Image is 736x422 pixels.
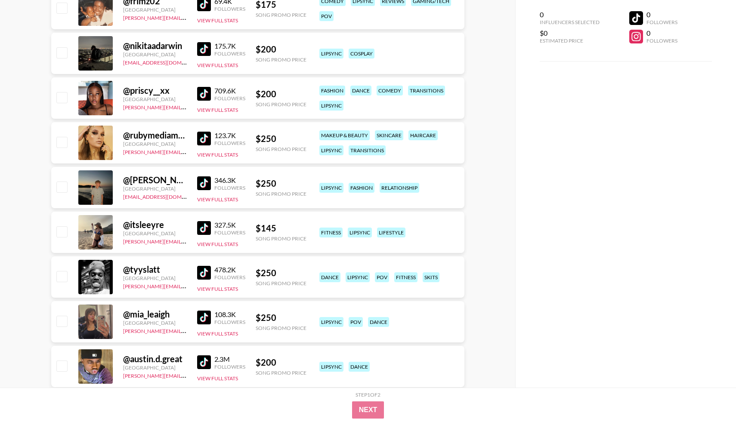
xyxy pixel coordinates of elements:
[123,230,187,237] div: [GEOGRAPHIC_DATA]
[394,272,417,282] div: fitness
[256,223,306,234] div: $ 145
[123,354,187,364] div: @ austin.d.great
[540,29,600,37] div: $0
[123,185,187,192] div: [GEOGRAPHIC_DATA]
[377,228,405,237] div: lifestyle
[423,272,439,282] div: skits
[380,183,419,193] div: relationship
[197,286,238,292] button: View Full Stats
[214,310,245,319] div: 108.3K
[256,191,306,197] div: Song Promo Price
[256,357,306,368] div: $ 200
[319,362,343,372] div: lipsync
[123,6,187,13] div: [GEOGRAPHIC_DATA]
[214,355,245,363] div: 2.3M
[214,131,245,140] div: 123.7K
[540,19,600,25] div: Influencers Selected
[256,12,306,18] div: Song Promo Price
[540,37,600,44] div: Estimated Price
[197,311,211,324] img: TikTok
[350,86,371,95] div: dance
[349,49,374,59] div: cosplay
[197,17,238,24] button: View Full Stats
[214,140,245,146] div: Followers
[214,42,245,50] div: 175.7K
[123,175,187,185] div: @ [PERSON_NAME].taylor07
[356,391,380,398] div: Step 1 of 2
[256,235,306,242] div: Song Promo Price
[123,58,210,66] a: [EMAIL_ADDRESS][DOMAIN_NAME]
[319,228,343,237] div: fitness
[123,102,250,111] a: [PERSON_NAME][EMAIL_ADDRESS][DOMAIN_NAME]
[375,272,389,282] div: pov
[256,146,306,152] div: Song Promo Price
[214,176,245,185] div: 346.3K
[123,219,187,230] div: @ itsleeyre
[214,319,245,325] div: Followers
[123,275,187,281] div: [GEOGRAPHIC_DATA]
[197,176,211,190] img: TikTok
[349,183,374,193] div: fashion
[646,19,677,25] div: Followers
[214,86,245,95] div: 709.6K
[256,325,306,331] div: Song Promo Price
[693,379,726,412] iframe: Drift Widget Chat Controller
[123,141,187,147] div: [GEOGRAPHIC_DATA]
[197,375,238,382] button: View Full Stats
[319,145,343,155] div: lipsync
[123,40,187,51] div: @ nikitaadarwin
[349,362,370,372] div: dance
[197,132,211,145] img: TikTok
[319,272,340,282] div: dance
[319,11,334,21] div: pov
[197,87,211,101] img: TikTok
[348,228,372,237] div: lipsync
[377,86,403,95] div: comedy
[319,317,343,327] div: lipsync
[197,107,238,113] button: View Full Stats
[197,196,238,203] button: View Full Stats
[256,56,306,63] div: Song Promo Price
[197,330,238,337] button: View Full Stats
[319,183,343,193] div: lipsync
[123,130,187,141] div: @ rubymediamakeup
[256,133,306,144] div: $ 250
[349,317,363,327] div: pov
[123,13,250,21] a: [PERSON_NAME][EMAIL_ADDRESS][DOMAIN_NAME]
[349,145,386,155] div: transitions
[256,370,306,376] div: Song Promo Price
[256,178,306,189] div: $ 250
[319,86,345,95] div: fashion
[123,147,291,155] a: [PERSON_NAME][EMAIL_ADDRESS][PERSON_NAME][DOMAIN_NAME]
[256,101,306,108] div: Song Promo Price
[646,29,677,37] div: 0
[123,281,250,290] a: [PERSON_NAME][EMAIL_ADDRESS][DOMAIN_NAME]
[123,192,210,200] a: [EMAIL_ADDRESS][DOMAIN_NAME]
[197,42,211,56] img: TikTok
[214,95,245,102] div: Followers
[123,51,187,58] div: [GEOGRAPHIC_DATA]
[197,151,238,158] button: View Full Stats
[214,363,245,370] div: Followers
[319,101,343,111] div: lipsync
[375,130,403,140] div: skincare
[123,371,250,379] a: [PERSON_NAME][EMAIL_ADDRESS][DOMAIN_NAME]
[123,326,291,334] a: [PERSON_NAME][EMAIL_ADDRESS][PERSON_NAME][DOMAIN_NAME]
[646,10,677,19] div: 0
[197,266,211,280] img: TikTok
[123,320,187,326] div: [GEOGRAPHIC_DATA]
[352,401,384,419] button: Next
[540,10,600,19] div: 0
[346,272,370,282] div: lipsync
[214,185,245,191] div: Followers
[197,355,211,369] img: TikTok
[197,221,211,235] img: TikTok
[197,241,238,247] button: View Full Stats
[319,130,370,140] div: makeup & beauty
[214,229,245,236] div: Followers
[256,89,306,99] div: $ 200
[368,317,389,327] div: dance
[256,268,306,278] div: $ 250
[214,265,245,274] div: 478.2K
[319,49,343,59] div: lipsync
